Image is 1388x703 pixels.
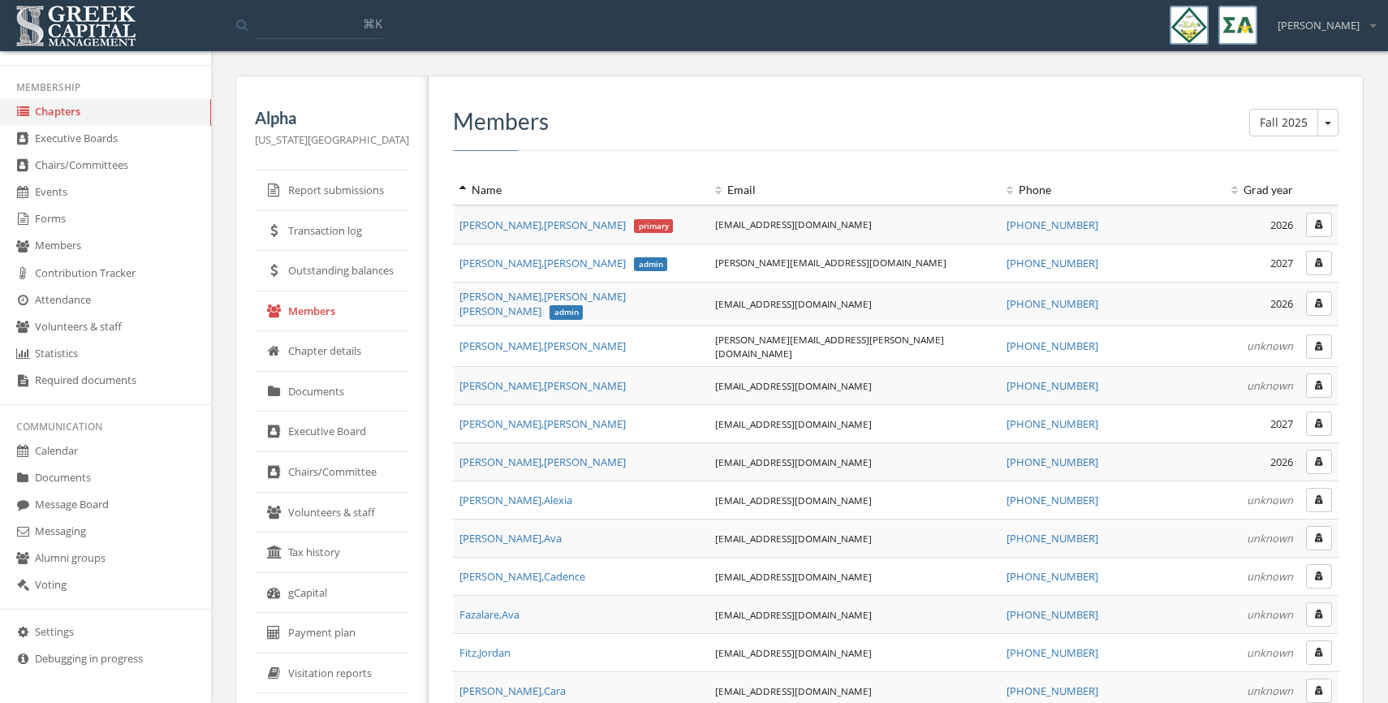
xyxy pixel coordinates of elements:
span: primary [634,219,674,234]
span: [PERSON_NAME] , Cara [459,684,566,698]
a: Volunteers & staff [255,493,409,533]
a: [PHONE_NUMBER] [1007,569,1098,584]
a: Outstanding balances [255,251,409,291]
a: [EMAIL_ADDRESS][DOMAIN_NAME] [715,297,872,310]
a: Fitz,Jordan [459,645,511,660]
a: [PERSON_NAME],Ava [459,531,562,546]
span: Fazalare , Ava [459,607,519,622]
a: Payment plan [255,613,409,653]
span: [PERSON_NAME] , [PERSON_NAME] [459,455,626,469]
td: 2026 [1171,443,1300,481]
span: [PERSON_NAME] , [PERSON_NAME] [459,256,667,270]
a: [EMAIL_ADDRESS][DOMAIN_NAME] [715,379,872,392]
p: [US_STATE][GEOGRAPHIC_DATA] [255,131,409,149]
span: Fitz , Jordan [459,645,511,660]
a: [PHONE_NUMBER] [1007,455,1098,469]
a: Members [255,291,409,332]
em: unknown [1247,645,1293,660]
span: admin [634,257,668,272]
button: Fall 2025 [1317,109,1338,136]
a: [PERSON_NAME],Cara [459,684,566,698]
a: [PHONE_NUMBER] [1007,218,1098,232]
a: [EMAIL_ADDRESS][DOMAIN_NAME] [715,646,872,659]
td: 2026 [1171,282,1300,326]
a: Report submissions [255,170,409,211]
a: [EMAIL_ADDRESS][DOMAIN_NAME] [715,608,872,621]
span: admin [550,305,584,320]
a: [PHONE_NUMBER] [1007,645,1098,660]
a: Tax history [255,533,409,573]
td: 2027 [1171,244,1300,282]
th: Name [453,175,709,205]
a: [PERSON_NAME],[PERSON_NAME] [459,416,626,431]
a: [PHONE_NUMBER] [1007,416,1098,431]
a: [PHONE_NUMBER] [1007,256,1098,270]
a: [PERSON_NAME],Cadence [459,569,585,584]
a: [PHONE_NUMBER] [1007,531,1098,546]
a: [EMAIL_ADDRESS][DOMAIN_NAME] [715,570,872,583]
th: Phone [1000,175,1171,205]
a: [PERSON_NAME],Alexia [459,493,572,507]
a: [PERSON_NAME],[PERSON_NAME]admin [459,256,667,270]
span: [PERSON_NAME] , [PERSON_NAME] [459,218,673,232]
a: [PHONE_NUMBER] [1007,684,1098,698]
a: Transaction log [255,211,409,252]
span: [PERSON_NAME] , [PERSON_NAME] [459,339,626,353]
span: [PERSON_NAME] , [PERSON_NAME] [PERSON_NAME] [459,289,626,319]
a: [EMAIL_ADDRESS][DOMAIN_NAME] [715,494,872,507]
td: 2026 [1171,205,1300,244]
em: unknown [1247,684,1293,698]
button: Fall 2025 [1249,109,1318,136]
em: unknown [1247,569,1293,584]
em: unknown [1247,339,1293,353]
a: Fazalare,Ava [459,607,519,622]
a: [PHONE_NUMBER] [1007,378,1098,393]
a: Documents [255,372,409,412]
h5: Alpha [255,109,409,127]
a: [PERSON_NAME][EMAIL_ADDRESS][PERSON_NAME][DOMAIN_NAME] [715,333,944,360]
a: [PHONE_NUMBER] [1007,493,1098,507]
a: gCapital [255,573,409,614]
a: [PHONE_NUMBER] [1007,296,1098,311]
a: [EMAIL_ADDRESS][DOMAIN_NAME] [715,684,872,697]
a: [EMAIL_ADDRESS][DOMAIN_NAME] [715,532,872,545]
em: unknown [1247,607,1293,622]
div: [PERSON_NAME] [1267,6,1376,33]
em: unknown [1247,531,1293,546]
td: 2027 [1171,405,1300,443]
em: unknown [1247,378,1293,393]
a: [PERSON_NAME],[PERSON_NAME] [459,378,626,393]
a: [PERSON_NAME],[PERSON_NAME] [459,455,626,469]
a: Executive Board [255,412,409,452]
a: Visitation reports [255,653,409,694]
span: [PERSON_NAME] , Alexia [459,493,572,507]
a: [PHONE_NUMBER] [1007,607,1098,622]
th: Grad year [1171,175,1300,205]
a: [EMAIL_ADDRESS][DOMAIN_NAME] [715,218,872,231]
span: ⌘K [363,15,382,32]
a: [PERSON_NAME][EMAIL_ADDRESS][DOMAIN_NAME] [715,256,946,269]
span: [PERSON_NAME] , [PERSON_NAME] [459,378,626,393]
em: unknown [1247,493,1293,507]
th: Email [709,175,1001,205]
a: [EMAIL_ADDRESS][DOMAIN_NAME] [715,455,872,468]
a: Chapter details [255,331,409,372]
a: Chairs/Committee [255,452,409,493]
a: [PERSON_NAME],[PERSON_NAME] [PERSON_NAME]admin [459,289,626,319]
a: [PERSON_NAME],[PERSON_NAME]primary [459,218,673,232]
span: [PERSON_NAME] [1278,18,1360,33]
a: [EMAIL_ADDRESS][DOMAIN_NAME] [715,417,872,430]
span: [PERSON_NAME] , Ava [459,531,562,546]
h3: Members [453,109,1338,134]
a: [PHONE_NUMBER] [1007,339,1098,353]
a: [PERSON_NAME],[PERSON_NAME] [459,339,626,353]
span: [PERSON_NAME] , Cadence [459,569,585,584]
span: [PERSON_NAME] , [PERSON_NAME] [459,416,626,431]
